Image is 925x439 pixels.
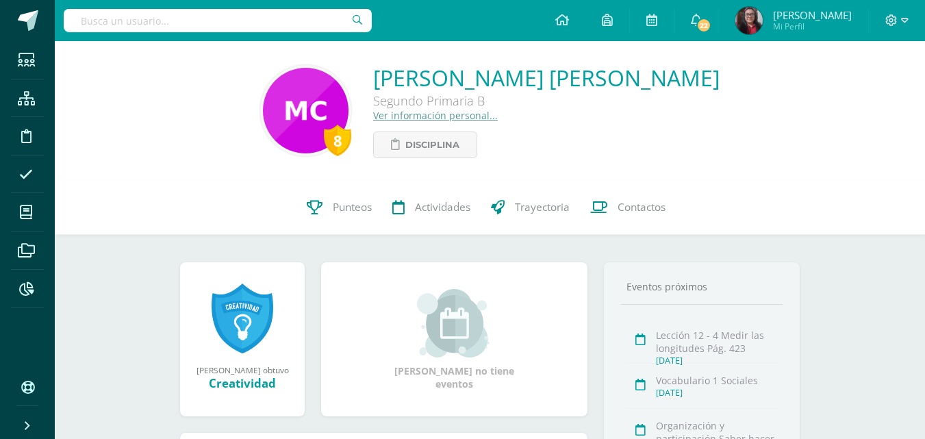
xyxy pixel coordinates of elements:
span: Disciplina [405,132,459,158]
span: 22 [696,18,711,33]
span: Trayectoria [515,200,570,214]
div: Segundo Primaria B [373,92,720,109]
img: 531cdc8c57840f7e11cfef5fc09c8bfa.png [263,68,349,153]
span: Mi Perfil [773,21,852,32]
div: Eventos próximos [621,280,783,293]
span: [PERSON_NAME] [773,8,852,22]
div: Creatividad [194,375,291,391]
div: [DATE] [656,355,778,366]
img: 4f1d20c8bafb3cbeaa424ebc61ec86ed.png [735,7,763,34]
img: event_small.png [417,289,492,358]
a: Ver información personal... [373,109,498,122]
div: Lección 12 - 4 Medir las longitudes Pág. 423 [656,329,778,355]
span: Actividades [415,200,470,214]
div: Vocabulario 1 Sociales [656,374,778,387]
span: Punteos [333,200,372,214]
a: Actividades [382,180,481,235]
a: Trayectoria [481,180,580,235]
div: [PERSON_NAME] obtuvo [194,364,291,375]
a: [PERSON_NAME] [PERSON_NAME] [373,63,720,92]
input: Busca un usuario... [64,9,372,32]
div: [PERSON_NAME] no tiene eventos [386,289,523,390]
span: Contactos [618,200,666,214]
div: 8 [324,125,351,156]
div: [DATE] [656,387,778,399]
a: Disciplina [373,131,477,158]
a: Punteos [296,180,382,235]
a: Contactos [580,180,676,235]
